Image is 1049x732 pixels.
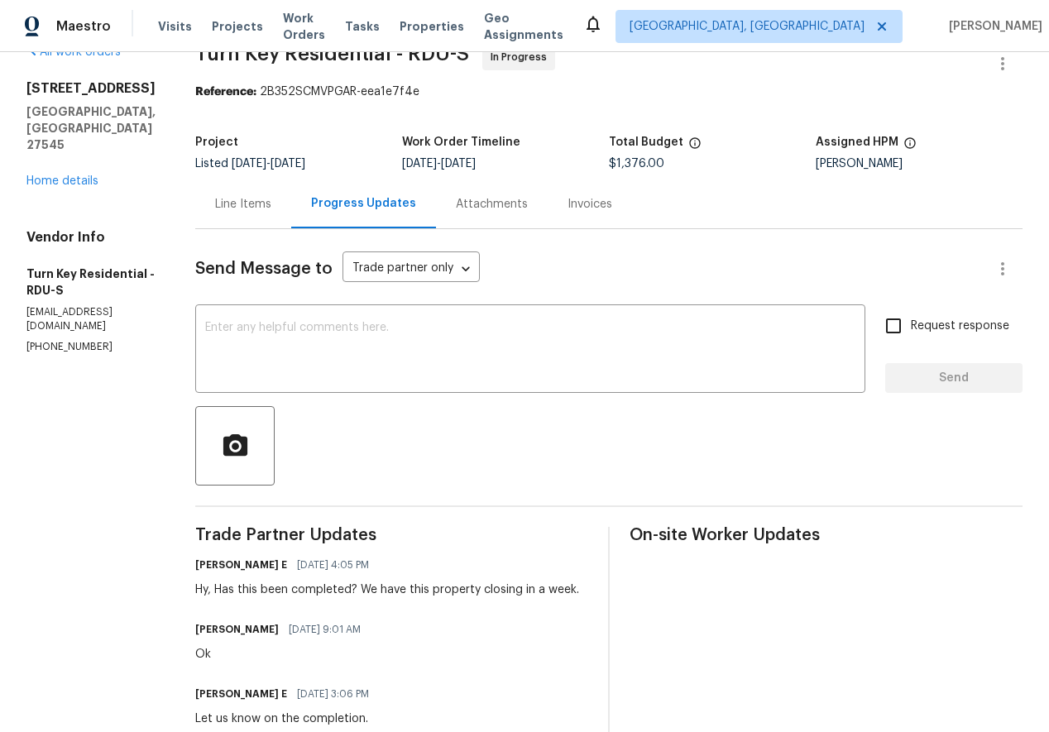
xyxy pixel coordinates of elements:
[56,18,111,35] span: Maestro
[402,136,520,148] h5: Work Order Timeline
[195,686,287,702] h6: [PERSON_NAME] E
[26,80,156,97] h2: [STREET_ADDRESS]
[345,21,380,32] span: Tasks
[195,261,333,277] span: Send Message to
[195,581,579,598] div: Hy, Has this been completed? We have this property closing in a week.
[195,710,379,727] div: Let us know on the completion.
[289,621,361,638] span: [DATE] 9:01 AM
[402,158,437,170] span: [DATE]
[400,18,464,35] span: Properties
[26,229,156,246] h4: Vendor Info
[158,18,192,35] span: Visits
[195,158,305,170] span: Listed
[26,305,156,333] p: [EMAIL_ADDRESS][DOMAIN_NAME]
[283,10,325,43] span: Work Orders
[609,136,683,148] h5: Total Budget
[903,136,917,158] span: The hpm assigned to this work order.
[568,196,612,213] div: Invoices
[271,158,305,170] span: [DATE]
[688,136,702,158] span: The total cost of line items that have been proposed by Opendoor. This sum includes line items th...
[195,527,588,543] span: Trade Partner Updates
[195,646,371,663] div: Ok
[816,158,1023,170] div: [PERSON_NAME]
[311,195,416,212] div: Progress Updates
[484,10,563,43] span: Geo Assignments
[212,18,263,35] span: Projects
[232,158,305,170] span: -
[26,103,156,153] h5: [GEOGRAPHIC_DATA], [GEOGRAPHIC_DATA] 27545
[342,256,480,283] div: Trade partner only
[816,136,898,148] h5: Assigned HPM
[26,266,156,299] h5: Turn Key Residential - RDU-S
[195,84,1023,100] div: 2B352SCMVPGAR-eea1e7f4e
[942,18,1042,35] span: [PERSON_NAME]
[215,196,271,213] div: Line Items
[609,158,664,170] span: $1,376.00
[26,46,121,58] a: All work orders
[195,557,287,573] h6: [PERSON_NAME] E
[456,196,528,213] div: Attachments
[630,18,865,35] span: [GEOGRAPHIC_DATA], [GEOGRAPHIC_DATA]
[911,318,1009,335] span: Request response
[402,158,476,170] span: -
[297,686,369,702] span: [DATE] 3:06 PM
[441,158,476,170] span: [DATE]
[26,340,156,354] p: [PHONE_NUMBER]
[630,527,1023,543] span: On-site Worker Updates
[26,175,98,187] a: Home details
[195,44,469,64] span: Turn Key Residential - RDU-S
[491,49,553,65] span: In Progress
[232,158,266,170] span: [DATE]
[297,557,369,573] span: [DATE] 4:05 PM
[195,86,256,98] b: Reference:
[195,136,238,148] h5: Project
[195,621,279,638] h6: [PERSON_NAME]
